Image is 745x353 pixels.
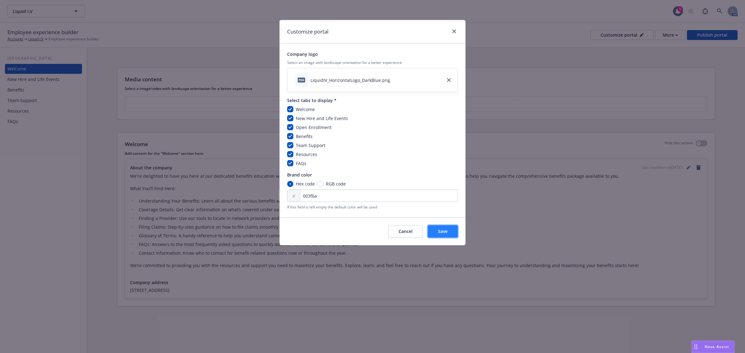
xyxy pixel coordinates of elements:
button: Save [428,225,458,238]
div: LiquidIV_HorizontalLogo_DarkBlue.png [310,77,390,83]
span: Save [438,228,448,234]
button: Nova Assist [692,341,734,353]
input: FFFFFF [287,190,458,202]
span: FAQs [296,160,306,166]
span: png [298,78,305,82]
span: Company logo [287,51,458,57]
span: # [292,193,295,199]
span: Benefits [296,133,313,139]
span: Welcome [296,106,315,112]
span: New Hire and Life Events [296,115,348,121]
span: If this field is left empty the default color will be used [287,204,458,210]
span: Select an image with landscape orientation for a better experience [287,60,458,65]
div: Drag to move [692,341,700,353]
button: Cancel [388,225,423,238]
span: Resources [296,151,317,157]
span: Cancel [399,228,413,234]
span: Select tabs to display * [287,97,458,104]
input: RGB code [317,181,323,187]
h1: Customize portal [287,28,328,36]
span: Open Enrollment [296,124,332,130]
a: close [445,76,453,84]
span: Nova Assist [705,344,729,349]
button: download file [393,77,398,83]
span: RGB code [326,181,346,187]
span: Brand color [287,172,458,178]
a: close [450,28,458,35]
span: Hex code [296,181,315,187]
span: Team Support [296,142,325,148]
input: Hex code [287,181,293,187]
